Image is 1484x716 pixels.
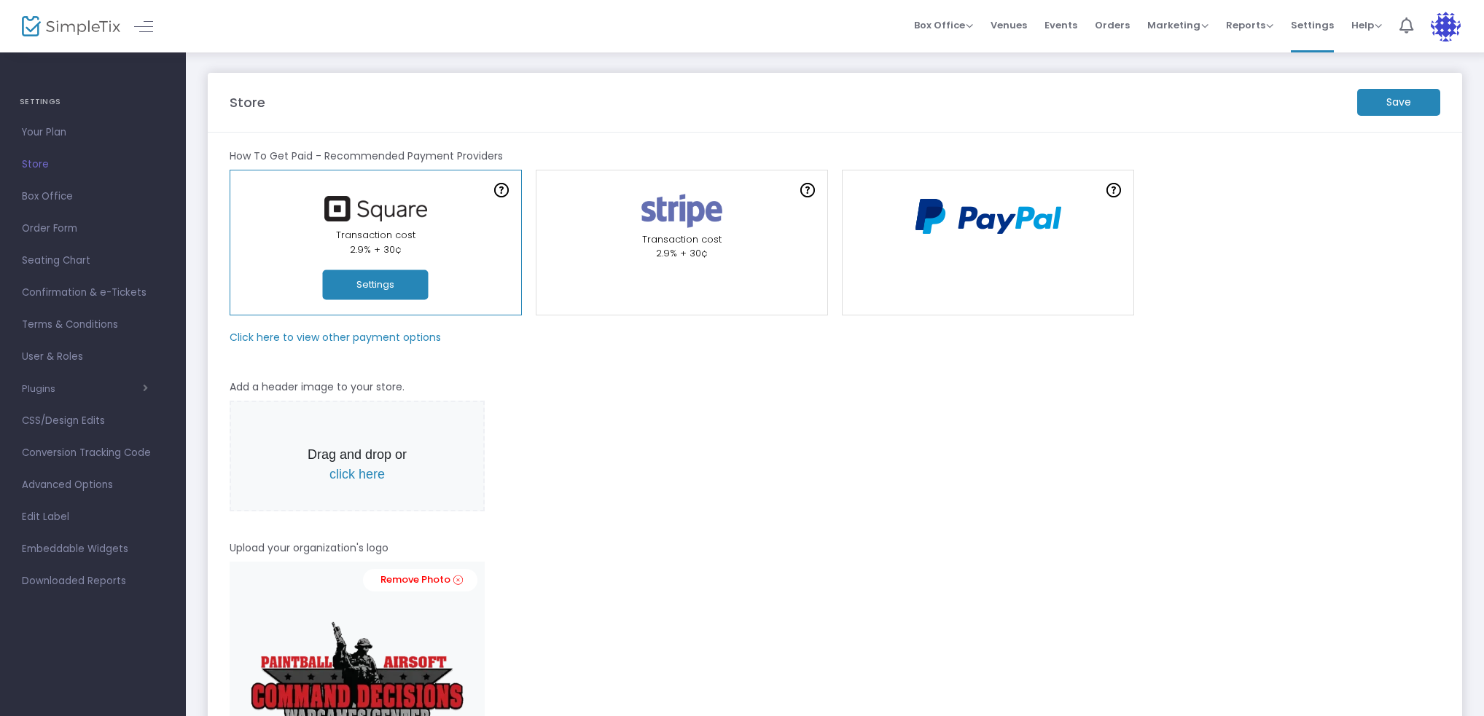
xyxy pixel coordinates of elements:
[230,149,503,164] m-panel-subtitle: How To Get Paid - Recommended Payment Providers
[1357,89,1440,116] m-button: Save
[1106,183,1121,197] img: question-mark
[22,572,164,591] span: Downloaded Reports
[350,243,402,256] span: 2.9% + 30¢
[22,476,164,495] span: Advanced Options
[22,383,148,395] button: Plugins
[230,330,441,345] m-panel-subtitle: Click here to view other payment options
[22,251,164,270] span: Seating Chart
[297,445,418,484] p: Drag and drop or
[336,228,415,242] span: Transaction cost
[1291,7,1334,44] span: Settings
[230,379,405,395] m-panel-subtitle: Add a header image to your store.
[22,283,164,302] span: Confirmation & e-Tickets
[22,315,164,334] span: Terms & Conditions
[317,196,434,221] img: square.png
[800,183,815,197] img: question-mark
[22,444,164,463] span: Conversion Tracking Code
[22,540,164,559] span: Embeddable Widgets
[22,187,164,206] span: Box Office
[633,191,731,231] img: stripe.png
[22,155,164,174] span: Store
[22,508,164,527] span: Edit Label
[1226,18,1273,32] span: Reports
[323,270,429,300] button: Settings
[656,246,708,260] span: 2.9% + 30¢
[22,347,164,366] span: User & Roles
[1044,7,1077,44] span: Events
[642,232,722,246] span: Transaction cost
[1095,7,1130,44] span: Orders
[991,7,1027,44] span: Venues
[329,467,385,481] span: click here
[230,93,265,112] m-panel-title: Store
[22,123,164,142] span: Your Plan
[20,87,166,117] h4: SETTINGS
[494,183,509,197] img: question-mark
[1147,18,1208,32] span: Marketing
[914,18,973,32] span: Box Office
[230,540,388,556] m-panel-subtitle: Upload your organization's logo
[363,569,477,591] a: Remove Photo
[22,412,164,430] span: CSS/Design Edits
[1351,18,1382,32] span: Help
[908,191,1069,243] img: PayPal Logo
[22,219,164,238] span: Order Form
